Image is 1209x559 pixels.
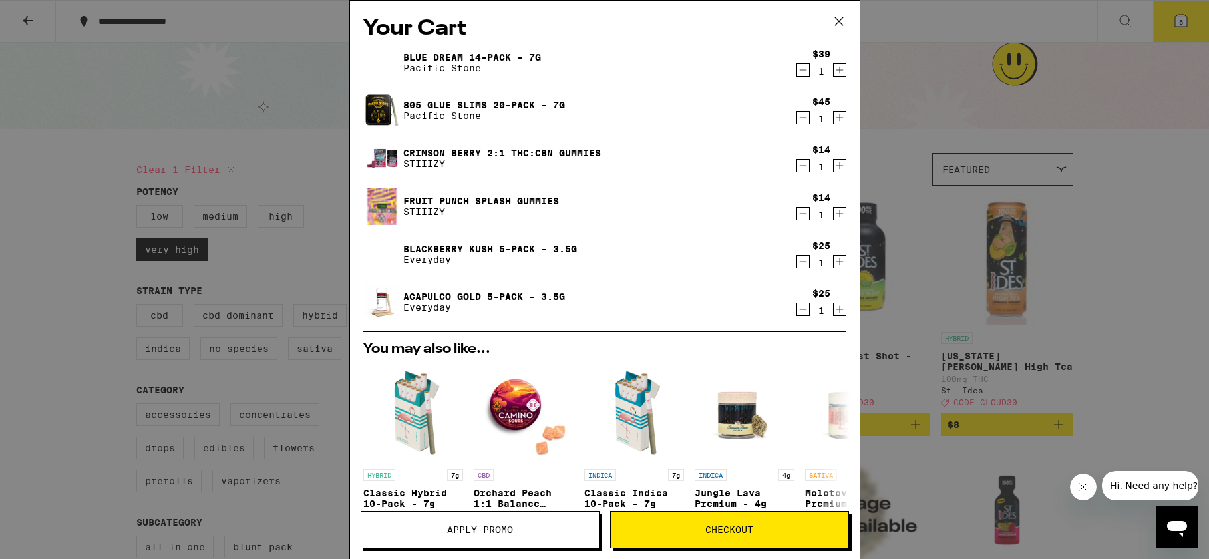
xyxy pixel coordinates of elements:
button: Checkout [610,511,849,548]
img: Camino - Orchard Peach 1:1 Balance Sours Gummies [474,363,574,463]
div: $14 [812,144,830,155]
button: Increment [833,159,846,172]
button: Increment [833,303,846,316]
img: Blue Dream 14-Pack - 7g [363,44,401,81]
div: 1 [812,114,830,124]
p: Everyday [403,302,565,313]
span: Checkout [705,525,753,534]
p: 7g [447,469,463,481]
div: 1 [812,210,830,220]
a: 805 Glue Slims 20-Pack - 7g [403,100,565,110]
p: SATIVA [805,469,837,481]
img: Fruit Punch Splash Gummies [363,176,401,236]
button: Decrement [796,63,810,77]
p: STIIIZY [403,206,559,217]
div: $25 [812,288,830,299]
p: Pacific Stone [403,63,541,73]
img: 805 Glue Slims 20-Pack - 7g [363,92,401,129]
a: Open page for Classic Indica 10-Pack - 7g from Birdies [584,363,684,539]
div: 1 [812,66,830,77]
p: Orchard Peach 1:1 Balance Sours Gummies [474,488,574,509]
h2: You may also like... [363,343,846,356]
a: Open page for Jungle Lava Premium - 4g from Humboldt Farms [695,363,794,539]
button: Decrement [796,303,810,316]
img: Blackberry Kush 5-Pack - 3.5g [363,236,401,273]
div: 1 [812,258,830,268]
div: $39 [812,49,830,59]
a: Open page for Classic Hybrid 10-Pack - 7g from Birdies [363,363,463,539]
p: INDICA [695,469,727,481]
img: Humboldt Farms - Jungle Lava Premium - 4g [695,363,794,463]
a: Open page for Orchard Peach 1:1 Balance Sours Gummies from Camino [474,363,574,539]
img: Birdies - Classic Indica 10-Pack - 7g [584,363,684,463]
a: Blackberry Kush 5-Pack - 3.5g [403,244,577,254]
span: Apply Promo [447,525,513,534]
div: 1 [812,162,830,172]
p: Pacific Stone [403,110,565,121]
button: Decrement [796,159,810,172]
button: Decrement [796,207,810,220]
img: Birdies - Classic Hybrid 10-Pack - 7g [363,363,463,463]
img: Humboldt Farms - Molotov Cocktail Premium - 4g [805,363,905,463]
p: Molotov Cocktail Premium - 4g [805,488,905,509]
button: Apply Promo [361,511,600,548]
p: Classic Hybrid 10-Pack - 7g [363,488,463,509]
iframe: Close message [1070,474,1097,500]
p: CBD [474,469,494,481]
p: STIIIZY [403,158,601,169]
p: Everyday [403,254,577,265]
div: $25 [812,240,830,251]
h2: Your Cart [363,14,846,44]
a: Fruit Punch Splash Gummies [403,196,559,206]
img: Crimson Berry 2:1 THC:CBN Gummies [363,140,401,177]
img: Acapulco Gold 5-Pack - 3.5g [363,283,401,321]
p: INDICA [584,469,616,481]
div: 1 [812,305,830,316]
iframe: Button to launch messaging window [1156,506,1198,548]
a: Open page for Molotov Cocktail Premium - 4g from Humboldt Farms [805,363,905,539]
button: Decrement [796,111,810,124]
button: Increment [833,207,846,220]
a: Acapulco Gold 5-Pack - 3.5g [403,291,565,302]
button: Increment [833,63,846,77]
button: Increment [833,255,846,268]
p: Jungle Lava Premium - 4g [695,488,794,509]
a: Crimson Berry 2:1 THC:CBN Gummies [403,148,601,158]
a: Blue Dream 14-Pack - 7g [403,52,541,63]
button: Decrement [796,255,810,268]
div: $45 [812,96,830,107]
button: Increment [833,111,846,124]
div: $14 [812,192,830,203]
p: 4g [778,469,794,481]
p: Classic Indica 10-Pack - 7g [584,488,684,509]
iframe: Message from company [1102,471,1198,500]
p: 7g [668,469,684,481]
